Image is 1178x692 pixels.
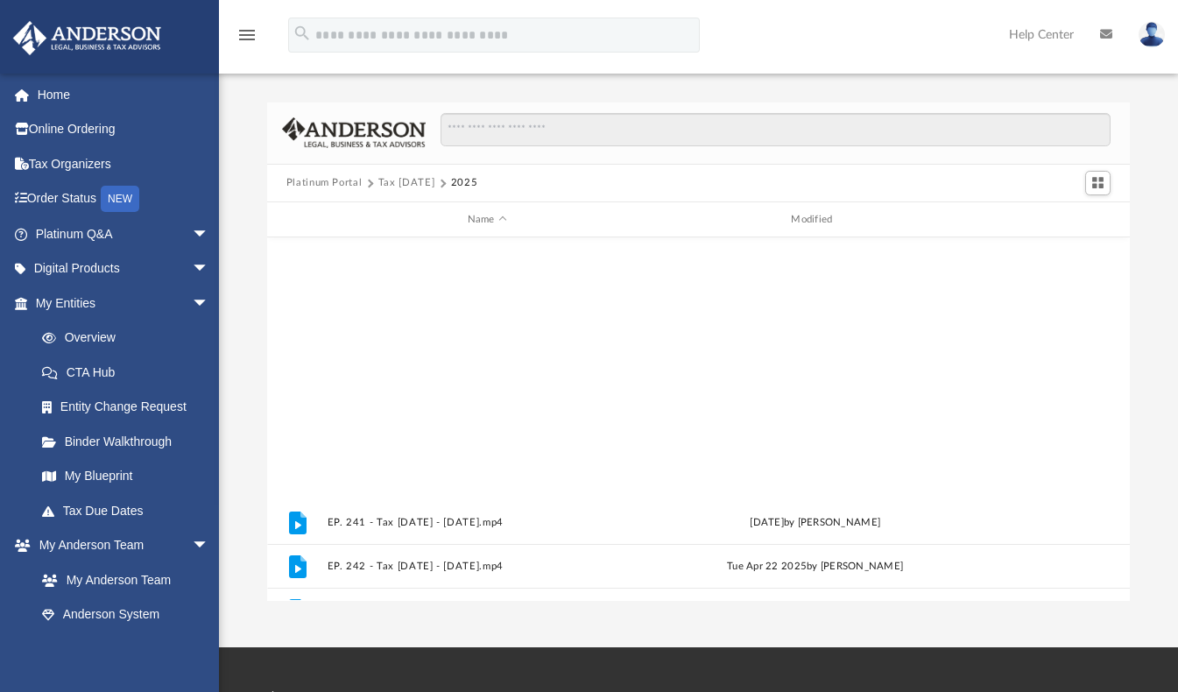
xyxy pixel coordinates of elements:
a: My Entitiesarrow_drop_down [12,286,236,321]
input: Search files and folders [441,113,1111,146]
a: Anderson System [25,597,227,632]
div: Name [326,212,646,228]
div: id [983,212,1105,228]
a: Client Referrals [25,632,227,667]
button: EP. 242 - Tax [DATE] - [DATE].mp4 [327,561,647,572]
button: Switch to Grid View [1085,171,1111,195]
button: EP. 241 - Tax [DATE] - [DATE].mp4 [327,517,647,528]
img: Anderson Advisors Platinum Portal [8,21,166,55]
span: arrow_drop_down [192,251,227,287]
a: Binder Walkthrough [25,424,236,459]
button: 2025 [451,175,478,191]
a: Platinum Q&Aarrow_drop_down [12,216,236,251]
button: Tax [DATE] [378,175,435,191]
a: Home [12,77,236,112]
a: Overview [25,321,236,356]
span: arrow_drop_down [192,216,227,252]
a: Tax Organizers [12,146,236,181]
div: grid [267,237,1130,600]
div: Tue Apr 22 2025 by [PERSON_NAME] [655,559,976,575]
a: menu [236,33,257,46]
a: Entity Change Request [25,390,236,425]
button: Platinum Portal [286,175,363,191]
div: NEW [101,186,139,212]
i: search [293,24,312,43]
a: My Blueprint [25,459,227,494]
a: Online Ordering [12,112,236,147]
a: My Anderson Team [25,562,218,597]
i: menu [236,25,257,46]
img: User Pic [1139,22,1165,47]
span: arrow_drop_down [192,286,227,321]
a: Digital Productsarrow_drop_down [12,251,236,286]
div: id [275,212,319,228]
a: Tax Due Dates [25,493,236,528]
a: Order StatusNEW [12,181,236,217]
a: My Anderson Teamarrow_drop_down [12,528,227,563]
div: [DATE] by [PERSON_NAME] [655,515,976,531]
div: Modified [654,212,975,228]
a: CTA Hub [25,355,236,390]
span: arrow_drop_down [192,528,227,564]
